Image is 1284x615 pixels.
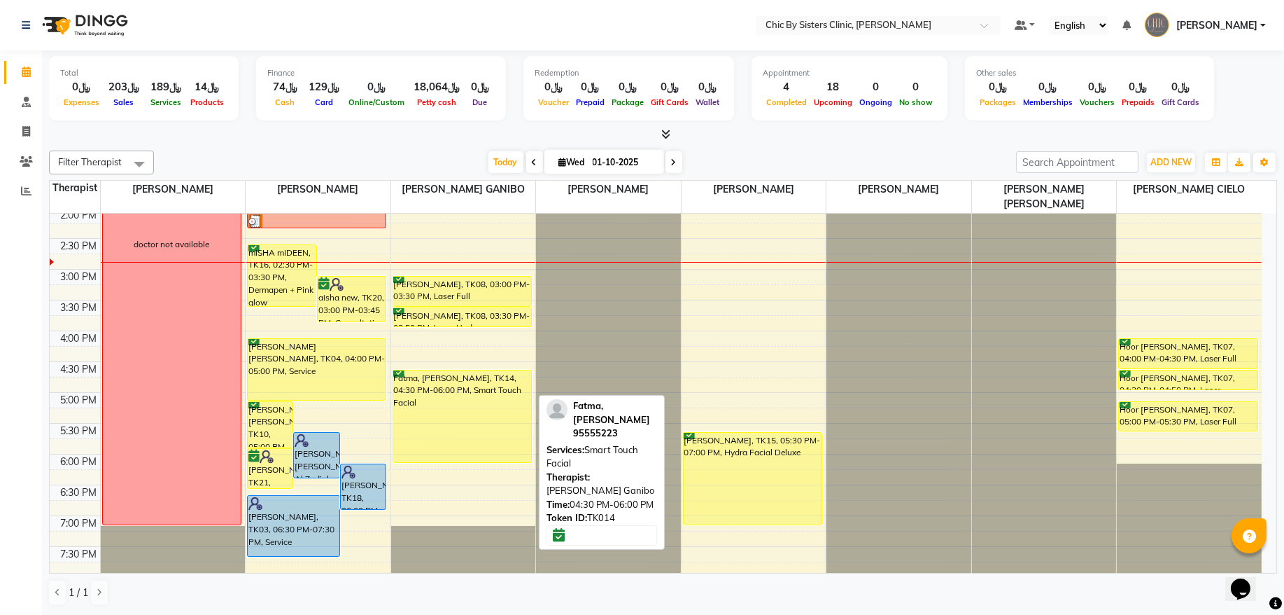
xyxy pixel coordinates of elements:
div: 95555223 [573,427,657,441]
div: ﷼203 [103,79,145,95]
div: [PERSON_NAME], TK18, 06:00 PM-06:45 PM, Follow Up [341,464,386,509]
img: logo [36,6,132,45]
div: miSHA mIDEEN, TK16, 02:30 PM-03:30 PM, Dermapen + Pink glow [248,245,316,306]
div: ﷼0 [1158,79,1203,95]
div: ﷼0 [572,79,608,95]
div: [PERSON_NAME], TK21, 05:45 PM-06:25 PM, Removal Upto 1 [248,449,292,488]
span: Packages [976,97,1020,107]
span: Smart Touch Facial [546,444,638,469]
div: ﷼0 [1076,79,1118,95]
span: Sales [111,97,138,107]
span: Wed [556,157,588,167]
div: [PERSON_NAME], TK08, 03:00 PM-03:30 PM, Laser Full [PERSON_NAME] [393,277,531,306]
span: Filter Therapist [58,156,122,167]
span: Prepaid [572,97,608,107]
div: [PERSON_NAME] [PERSON_NAME], TK10, 05:00 PM-05:45 PM, Consultation [248,402,292,447]
span: Package [608,97,647,107]
div: Finance [267,67,495,79]
span: Products [187,97,227,107]
div: 3:00 PM [58,270,100,284]
div: ﷼189 [145,79,187,95]
div: doctor not available [134,238,209,251]
span: Voucher [535,97,572,107]
div: [PERSON_NAME], TK15, 05:30 PM-07:00 PM, Hydra Facial Deluxe [684,433,821,525]
div: [PERSON_NAME], TK02, 02:00 PM-02:15 PM, Follow Up [248,214,386,228]
iframe: chat widget [1225,559,1270,601]
span: [PERSON_NAME] [536,181,681,198]
div: Hoor [PERSON_NAME], TK07, 04:00 PM-04:30 PM, Laser Full Face [1119,339,1257,368]
span: [PERSON_NAME] [PERSON_NAME] [972,181,1117,213]
div: 6:30 PM [58,485,100,500]
div: [PERSON_NAME] Ganibo [546,471,657,498]
img: profile [546,399,567,420]
div: ﷼0 [976,79,1020,95]
div: ﷼0 [345,79,408,95]
div: aisha new, TK20, 03:00 PM-03:45 PM, Consultation [318,277,386,322]
div: ﷼0 [1118,79,1158,95]
div: 0 [896,79,936,95]
div: 0 [856,79,896,95]
span: Services: [546,444,584,455]
div: Therapist [50,181,100,195]
span: [PERSON_NAME] [1176,18,1257,33]
span: Petty cash [414,97,460,107]
span: Completed [763,97,810,107]
span: [PERSON_NAME] [682,181,826,198]
span: Expenses [60,97,103,107]
span: ADD NEW [1150,157,1192,167]
div: 7:00 PM [58,516,100,531]
div: Total [60,67,227,79]
span: Fatma, [PERSON_NAME] [573,400,650,425]
div: Hoor [PERSON_NAME], TK07, 04:30 PM-04:50 PM, Laser Underarms [1119,371,1257,389]
span: [PERSON_NAME] [246,181,390,198]
div: 04:30 PM-06:00 PM [546,498,657,512]
div: 4:00 PM [58,331,100,346]
div: Hoor [PERSON_NAME], TK07, 05:00 PM-05:30 PM, Laser Full Arms [1119,402,1257,431]
span: [PERSON_NAME] CIELO [1117,181,1262,198]
span: Therapist: [546,471,590,483]
div: TK014 [546,511,657,525]
span: [PERSON_NAME] GANIBO [391,181,536,198]
div: ﷼0 [692,79,723,95]
div: ﷼0 [535,79,572,95]
span: [PERSON_NAME] [101,181,246,198]
div: ﷼0 [465,79,495,95]
div: [PERSON_NAME] [PERSON_NAME], TK04, 04:00 PM-05:00 PM, Service [248,339,386,400]
button: ADD NEW [1147,153,1195,172]
div: 4 [763,79,810,95]
span: Ongoing [856,97,896,107]
div: Other sales [976,67,1203,79]
div: ﷼129 [303,79,345,95]
div: ﷼0 [1020,79,1076,95]
div: 4:30 PM [58,362,100,377]
div: Appointment [763,67,936,79]
div: ﷼74 [267,79,303,95]
span: Due [470,97,491,107]
div: 2:00 PM [58,208,100,223]
span: Wallet [692,97,723,107]
div: ﷼0 [647,79,692,95]
div: ﷼18,064 [408,79,465,95]
span: Upcoming [810,97,856,107]
div: 5:00 PM [58,393,100,408]
span: No show [896,97,936,107]
div: 2:30 PM [58,239,100,254]
div: Redemption [535,67,723,79]
span: Time: [546,499,570,510]
span: 1 / 1 [69,586,88,600]
div: 5:30 PM [58,424,100,438]
div: 6:00 PM [58,455,100,469]
div: [PERSON_NAME], TK03, 06:30 PM-07:30 PM, Service [248,496,339,556]
div: ﷼0 [608,79,647,95]
span: [PERSON_NAME] [826,181,971,198]
img: Khulood al adawi [1145,13,1169,37]
div: ﷼14 [187,79,227,95]
span: Card [311,97,337,107]
div: 7:30 PM [58,547,100,562]
input: 2025-10-01 [588,152,658,173]
span: Token ID: [546,512,587,523]
span: Gift Cards [647,97,692,107]
span: Vouchers [1076,97,1118,107]
span: Today [488,151,523,173]
div: 3:30 PM [58,300,100,315]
